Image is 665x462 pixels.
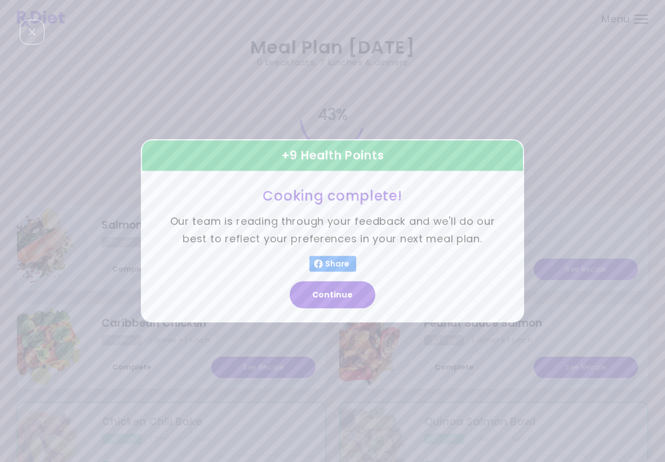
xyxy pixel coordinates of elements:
[323,260,352,269] span: Share
[20,20,45,45] div: Close
[290,282,375,309] button: Continue
[309,256,356,272] button: Share
[169,214,496,248] p: Our team is reading through your feedback and we'll do our best to reflect your preferences in yo...
[169,187,496,205] h3: Cooking complete!
[141,139,524,172] div: + 9 Health Points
